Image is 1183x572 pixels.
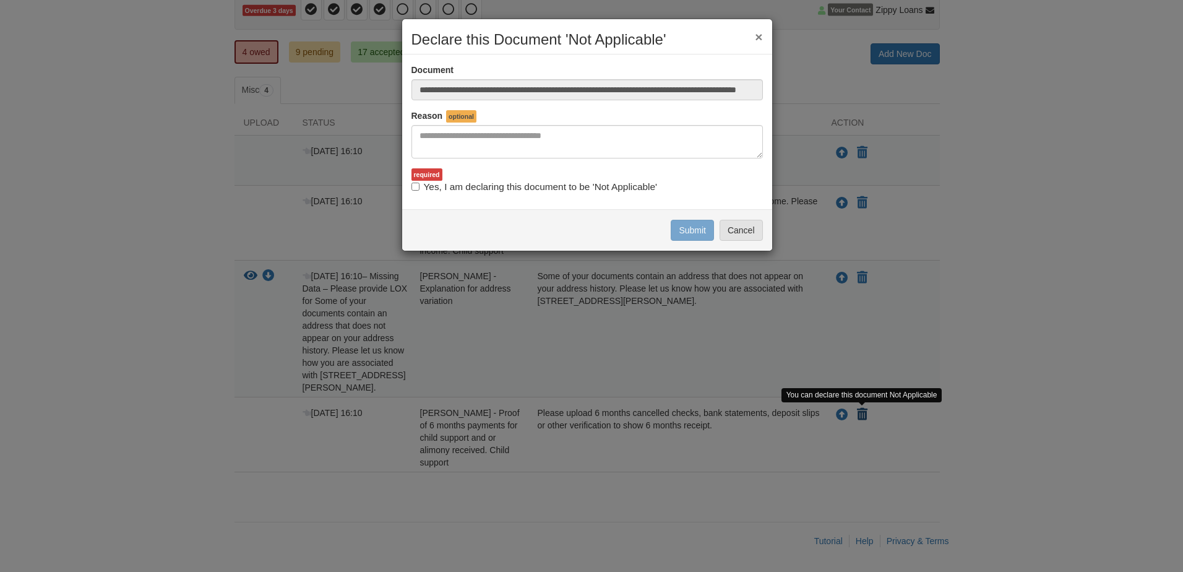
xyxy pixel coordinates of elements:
div: You can declare this document Not Applicable [781,388,942,402]
button: × [755,30,762,43]
textarea: Reasons Why [411,125,763,158]
label: Document [411,64,454,76]
h2: Declare this Document 'Not Applicable' [411,32,763,48]
span: optional [446,110,476,123]
label: Reason [411,110,443,122]
div: required [411,168,442,181]
button: Cancel [720,220,763,241]
input: Doc Name [411,79,763,100]
button: Submit [671,220,714,241]
label: Yes, I am declaring this document to be 'Not Applicable' [411,180,657,194]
